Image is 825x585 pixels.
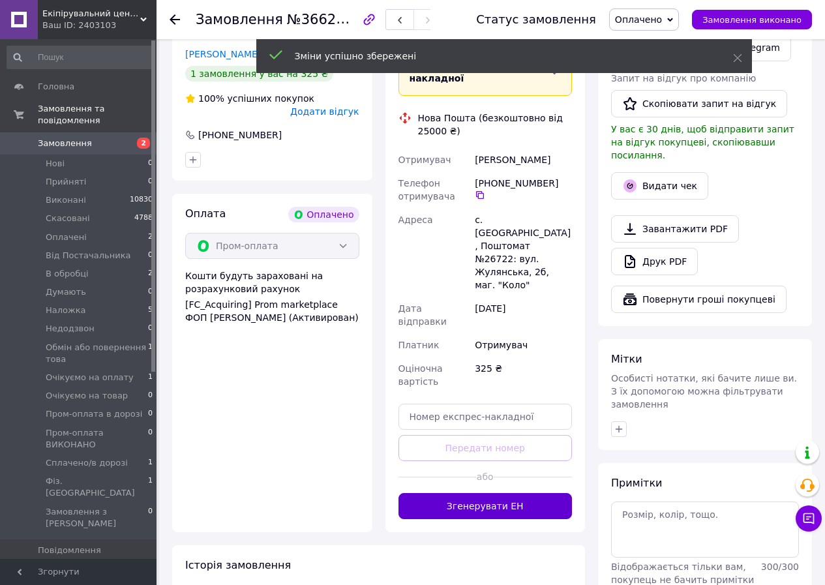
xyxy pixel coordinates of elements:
[38,103,157,127] span: Замовлення та повідомлення
[472,357,575,393] div: 325 ₴
[611,73,756,83] span: Запит на відгук про компанію
[148,323,153,335] span: 0
[46,323,95,335] span: Недодзвон
[148,268,153,280] span: 2
[476,13,596,26] div: Статус замовлення
[148,158,153,170] span: 0
[130,194,153,206] span: 10830
[611,477,662,489] span: Примітки
[398,303,447,327] span: Дата відправки
[46,305,86,316] span: Наложка
[38,138,92,149] span: Замовлення
[46,457,128,469] span: Сплачено/в дорозі
[185,298,359,324] div: [FC_Acquiring] Prom marketplace ФОП [PERSON_NAME] (Активирован)
[185,49,261,59] a: [PERSON_NAME]
[398,493,573,519] button: Згенерувати ЕН
[38,545,101,556] span: Повідомлення
[398,363,443,387] span: Оціночна вартість
[472,297,575,333] div: [DATE]
[46,408,142,420] span: Пром-оплата в дорозі
[475,177,572,200] div: [PHONE_NUMBER]
[398,178,455,202] span: Телефон отримувача
[398,404,573,430] input: Номер експрес-накладної
[148,372,153,383] span: 1
[46,390,128,402] span: Очікуємо на товар
[198,93,224,104] span: 100%
[148,475,153,499] span: 1
[611,353,642,365] span: Мітки
[46,506,148,530] span: Замовлення з [PERSON_NAME]
[410,60,537,83] span: Вкажіть номер експрес-накладної
[148,305,153,316] span: 5
[148,390,153,402] span: 0
[398,155,451,165] span: Отримувач
[46,372,134,383] span: Очікуємо на оплату
[288,207,359,222] div: Оплачено
[197,128,283,142] div: [PHONE_NUMBER]
[611,373,797,410] span: Особисті нотатки, які бачите лише ви. З їх допомогою можна фільтрувати замовлення
[148,342,153,365] span: 1
[185,559,291,571] span: Історія замовлення
[46,194,86,206] span: Виконані
[185,207,226,220] span: Оплата
[148,427,153,451] span: 0
[290,106,359,117] span: Додати відгук
[611,286,787,313] button: Повернути гроші покупцеві
[196,12,283,27] span: Замовлення
[611,124,794,160] span: У вас є 30 днів, щоб відправити запит на відгук покупцеві, скопіювавши посилання.
[611,90,787,117] button: Скопіювати запит на відгук
[46,213,90,224] span: Скасовані
[46,286,86,298] span: Думають
[761,562,799,572] span: 300 / 300
[7,46,154,69] input: Пошук
[796,505,822,532] button: Чат з покупцем
[615,14,662,25] span: Оплачено
[148,232,153,243] span: 2
[611,172,708,200] button: Видати чек
[148,286,153,298] span: 0
[42,20,157,31] div: Ваш ID: 2403103
[415,112,576,138] div: Нова Пошта (безкоштовно від 25000 ₴)
[472,333,575,357] div: Отримувач
[398,215,433,225] span: Адреса
[611,215,739,243] a: Завантажити PDF
[46,475,148,499] span: Фіз. [GEOGRAPHIC_DATA]
[611,562,754,585] span: Відображається тільки вам, покупець не бачить примітки
[148,408,153,420] span: 0
[46,342,148,365] span: Обмін або повернення това
[692,10,812,29] button: Замовлення виконано
[611,248,698,275] a: Друк PDF
[702,15,802,25] span: Замовлення виконано
[46,427,148,451] span: Пром-оплата ВИКОНАНО
[46,250,130,262] span: Від Постачальника
[295,50,700,63] div: Зміни успішно збережені
[472,208,575,297] div: с. [GEOGRAPHIC_DATA], Поштомат №26722: вул. Жулянська, 2б, маг. "Коло"
[398,340,440,350] span: Платник
[727,34,791,61] a: Telegram
[46,268,89,280] span: В обробці
[148,506,153,530] span: 0
[46,176,86,188] span: Прийняті
[170,13,180,26] div: Повернутися назад
[46,158,65,170] span: Нові
[185,92,314,105] div: успішних покупок
[148,176,153,188] span: 0
[476,470,494,483] span: або
[148,457,153,469] span: 1
[38,81,74,93] span: Головна
[287,11,380,27] span: №366264869
[185,66,333,82] div: 1 замовлення у вас на 325 ₴
[42,8,140,20] span: Екіпірувальний центр "Вєлікан"
[137,138,150,149] span: 2
[134,213,153,224] span: 4788
[46,232,87,243] span: Оплачені
[148,250,153,262] span: 0
[472,148,575,172] div: [PERSON_NAME]
[185,269,359,324] div: Кошти будуть зараховані на розрахунковий рахунок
